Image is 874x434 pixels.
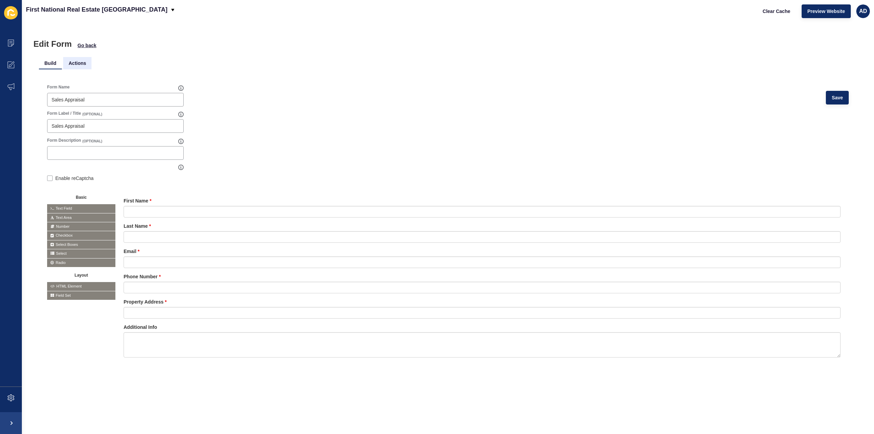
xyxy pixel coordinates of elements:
span: Go back [77,42,96,49]
label: Form Description [47,138,81,143]
span: Clear Cache [763,8,790,15]
label: First Name [124,197,152,204]
button: Clear Cache [757,4,796,18]
label: Property Address [124,298,167,305]
button: Save [826,91,849,104]
span: Number [47,222,115,231]
button: Go back [77,42,97,49]
span: Select Boxes [47,240,115,249]
button: Layout [47,270,115,279]
span: Text Area [47,213,115,222]
label: Form Name [47,84,70,90]
span: Save [832,94,843,101]
label: Enable reCaptcha [55,175,94,182]
span: Checkbox [47,231,115,240]
p: First National Real Estate [GEOGRAPHIC_DATA] [26,1,167,18]
button: Basic [47,193,115,201]
span: AD [859,8,867,15]
label: Phone Number [124,273,161,280]
label: Form Label / Title [47,111,81,116]
span: Preview Website [807,8,845,15]
label: Email [124,248,140,255]
span: Field Set [47,291,115,300]
span: Select [47,249,115,258]
span: Radio [47,258,115,267]
span: HTML Element [47,282,115,291]
span: (OPTIONAL) [82,139,102,144]
li: Actions [63,57,91,69]
button: Preview Website [802,4,851,18]
span: Text Field [47,204,115,213]
li: Build [39,57,62,69]
label: Additional Info [124,324,157,331]
label: Last Name [124,223,151,229]
span: (OPTIONAL) [82,112,102,117]
h1: Edit Form [33,39,72,49]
